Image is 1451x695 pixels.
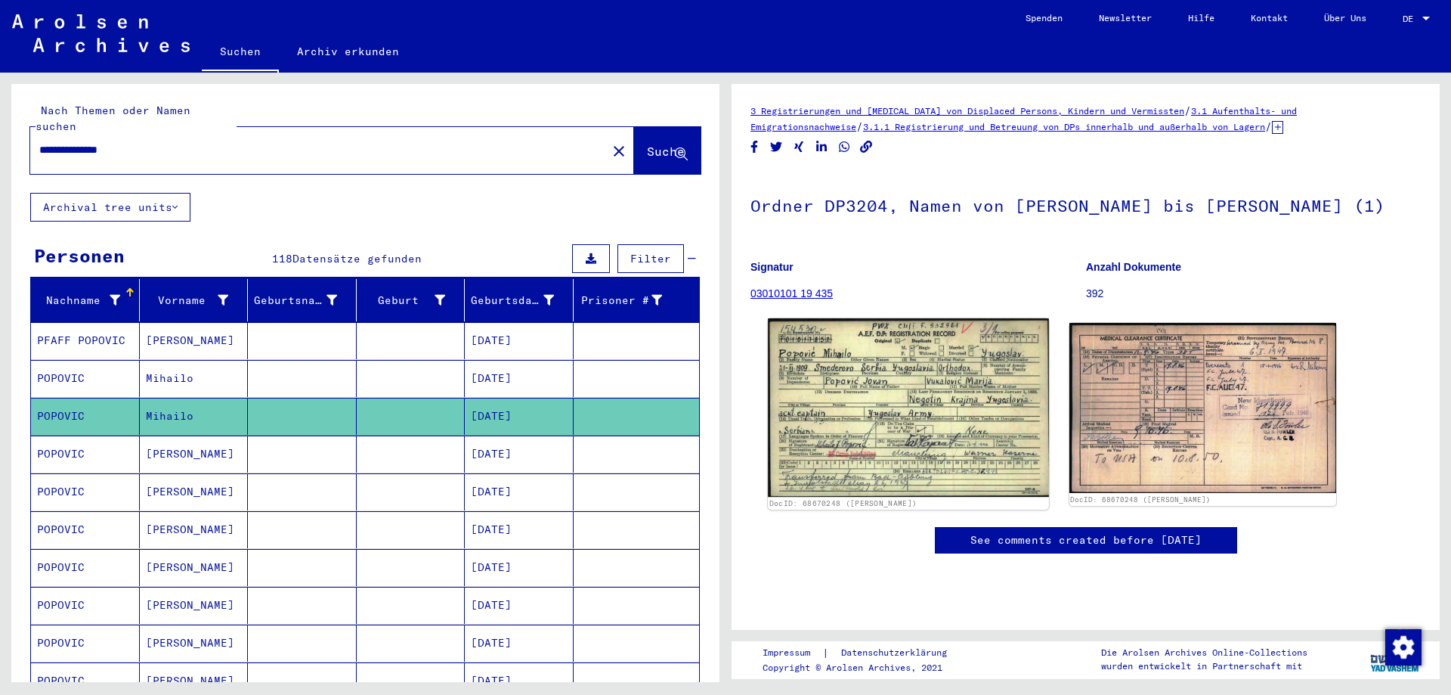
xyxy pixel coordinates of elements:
mat-cell: [DATE] [465,549,574,586]
a: DocID: 68670248 ([PERSON_NAME]) [1070,495,1211,504]
button: Share on Xing [791,138,807,157]
div: Prisoner # [580,288,682,312]
mat-cell: [DATE] [465,625,574,662]
mat-cell: [PERSON_NAME] [140,322,249,359]
mat-cell: [PERSON_NAME] [140,511,249,548]
img: Zustimmung ändern [1385,629,1422,666]
button: Share on Facebook [747,138,763,157]
button: Copy link [859,138,874,157]
mat-cell: POPOVIC [31,511,140,548]
div: Geburt‏ [363,293,446,309]
mat-cell: [DATE] [465,398,574,435]
div: Geburtsname [254,293,337,309]
img: Arolsen_neg.svg [12,14,190,52]
mat-cell: PFAFF POPOVIC [31,322,140,359]
button: Suche [634,127,701,174]
img: yv_logo.png [1367,641,1424,678]
a: Archiv erkunden [279,33,417,70]
mat-cell: [PERSON_NAME] [140,587,249,624]
mat-cell: [DATE] [465,587,574,624]
button: Clear [604,135,634,166]
div: | [763,645,965,661]
p: 392 [1086,286,1421,302]
span: / [856,119,863,133]
mat-cell: POPOVIC [31,587,140,624]
span: / [1265,119,1272,133]
a: Impressum [763,645,822,661]
button: Archival tree units [30,193,190,222]
span: DE [1403,14,1419,24]
mat-cell: POPOVIC [31,549,140,586]
div: Geburtsdatum [471,293,554,309]
p: Copyright © Arolsen Archives, 2021 [763,661,965,675]
mat-cell: [PERSON_NAME] [140,625,249,662]
h1: Ordner DP3204, Namen von [PERSON_NAME] bis [PERSON_NAME] (1) [750,171,1421,237]
p: wurden entwickelt in Partnerschaft mit [1101,659,1307,673]
mat-label: Nach Themen oder Namen suchen [36,104,190,133]
div: Nachname [37,293,120,309]
button: Share on LinkedIn [814,138,830,157]
mat-cell: POPOVIC [31,398,140,435]
mat-header-cell: Geburt‏ [357,279,466,321]
div: Geburtsdatum [471,288,573,312]
mat-cell: [DATE] [465,360,574,397]
mat-cell: [PERSON_NAME] [140,549,249,586]
a: Datenschutzerklärung [829,645,965,661]
span: 118 [272,252,292,265]
mat-cell: POPOVIC [31,436,140,473]
mat-cell: [PERSON_NAME] [140,473,249,510]
a: DocID: 68670248 ([PERSON_NAME]) [769,499,917,508]
mat-cell: Mihailo [140,398,249,435]
mat-cell: [DATE] [465,511,574,548]
img: 002.jpg [1069,323,1337,493]
mat-header-cell: Geburtsname [248,279,357,321]
mat-cell: POPOVIC [31,360,140,397]
a: See comments created before [DATE] [970,532,1202,548]
div: Vorname [146,288,248,312]
mat-header-cell: Vorname [140,279,249,321]
div: Personen [34,242,125,269]
a: Suchen [202,33,279,73]
button: Share on WhatsApp [837,138,852,157]
mat-cell: [DATE] [465,322,574,359]
mat-header-cell: Nachname [31,279,140,321]
b: Signatur [750,261,794,273]
mat-cell: Mihailo [140,360,249,397]
span: Filter [630,252,671,265]
div: Zustimmung ändern [1384,628,1421,665]
span: Suche [647,144,685,159]
mat-cell: [PERSON_NAME] [140,436,249,473]
mat-header-cell: Prisoner # [574,279,700,321]
button: Share on Twitter [769,138,784,157]
div: Vorname [146,293,229,309]
img: 001.jpg [768,318,1048,497]
mat-cell: POPOVIC [31,625,140,662]
mat-cell: [DATE] [465,473,574,510]
mat-cell: POPOVIC [31,473,140,510]
div: Geburtsname [254,288,356,312]
span: Datensätze gefunden [292,252,422,265]
mat-header-cell: Geburtsdatum [465,279,574,321]
div: Prisoner # [580,293,663,309]
p: Die Arolsen Archives Online-Collections [1101,646,1307,659]
div: Geburt‏ [363,288,465,312]
a: 3.1.1 Registrierung und Betreuung von DPs innerhalb und außerhalb von Lagern [863,121,1265,132]
button: Filter [617,244,684,273]
a: 03010101 19 435 [750,287,833,299]
span: / [1184,104,1191,117]
mat-icon: close [610,142,628,160]
b: Anzahl Dokumente [1086,261,1181,273]
mat-cell: [DATE] [465,436,574,473]
a: 3 Registrierungen und [MEDICAL_DATA] von Displaced Persons, Kindern und Vermissten [750,105,1184,116]
div: Nachname [37,288,139,312]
